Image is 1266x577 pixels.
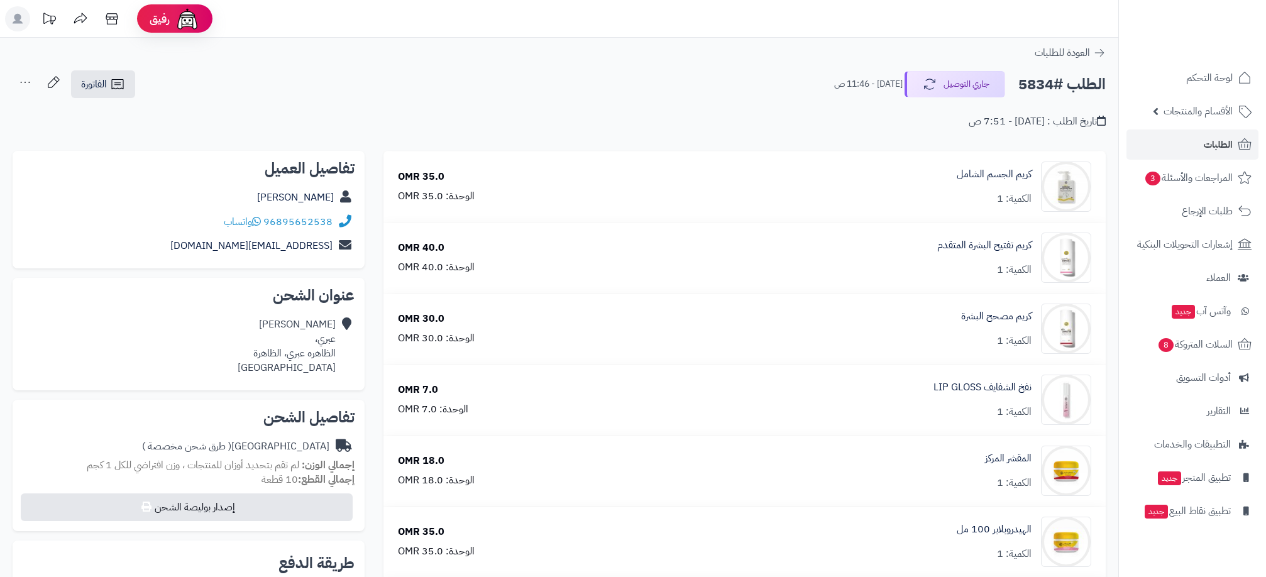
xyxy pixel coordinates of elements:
img: 1739575083-cm52lkopd0nxb01klcrcefi9i_lip_gloss-01-90x90.jpg [1042,375,1091,425]
a: كريم الجسم الشامل [957,167,1032,182]
a: [EMAIL_ADDRESS][DOMAIN_NAME] [170,238,333,253]
h2: عنوان الشحن [23,288,355,303]
div: الوحدة: 40.0 OMR [398,260,475,275]
div: الكمية: 1 [997,263,1032,277]
img: 1739573569-cm51af9dd0msi01klccb0chz9_BODY_CREAM-09-90x90.jpg [1042,162,1091,212]
div: الكمية: 1 [997,334,1032,348]
span: العودة للطلبات [1035,45,1090,60]
span: السلات المتروكة [1157,336,1233,353]
a: نفخ الشفايف LIP GLOSS [933,380,1032,395]
img: 1739576658-cm5o7h3k200cz01n3d88igawy_HYDROBALAPER_w-90x90.jpg [1042,517,1091,567]
img: ai-face.png [175,6,200,31]
div: 35.0 OMR [398,525,444,539]
span: 3 [1145,172,1160,185]
a: تحديثات المنصة [33,6,65,35]
h2: طريقة الدفع [278,556,355,571]
div: 7.0 OMR [398,383,438,397]
div: الكمية: 1 [997,476,1032,490]
a: كريم تفتيح البشرة المتقدم [937,238,1032,253]
h2: تفاصيل العميل [23,161,355,176]
h2: الطلب #5834 [1018,72,1106,97]
div: 35.0 OMR [398,170,444,184]
a: تطبيق نقاط البيعجديد [1126,496,1258,526]
div: تاريخ الطلب : [DATE] - 7:51 ص [969,114,1106,129]
img: 1739574034-cm4q23r2z0e1f01kldwat3g4p__D9_83_D8_B1_D9_8A_D9_85__D9_85_D8_B5_D8_AD_D8_AD__D8_A7_D9_... [1042,304,1091,354]
div: الكمية: 1 [997,192,1032,206]
a: تطبيق المتجرجديد [1126,463,1258,493]
a: أدوات التسويق [1126,363,1258,393]
span: طلبات الإرجاع [1182,202,1233,220]
span: جديد [1172,305,1195,319]
div: الوحدة: 35.0 OMR [398,189,475,204]
span: التقارير [1207,402,1231,420]
span: 8 [1159,338,1174,352]
a: لوحة التحكم [1126,63,1258,93]
small: 10 قطعة [261,472,355,487]
div: الوحدة: 30.0 OMR [398,331,475,346]
span: وآتس آب [1170,302,1231,320]
a: التقارير [1126,396,1258,426]
span: جديد [1145,505,1168,519]
span: رفيق [150,11,170,26]
a: [PERSON_NAME] [257,190,334,205]
span: المراجعات والأسئلة [1144,169,1233,187]
span: لوحة التحكم [1186,69,1233,87]
a: التطبيقات والخدمات [1126,429,1258,459]
span: أدوات التسويق [1176,369,1231,387]
button: جاري التوصيل [905,71,1005,97]
div: الكمية: 1 [997,405,1032,419]
a: الفاتورة [71,70,135,98]
a: الطلبات [1126,129,1258,160]
div: الوحدة: 35.0 OMR [398,544,475,559]
a: السلات المتروكة8 [1126,329,1258,360]
a: طلبات الإرجاع [1126,196,1258,226]
span: إشعارات التحويلات البنكية [1137,236,1233,253]
a: إشعارات التحويلات البنكية [1126,229,1258,260]
img: 1739573726-cm4q21r9m0e1d01kleger9j34_ampoul_2-90x90.png [1042,233,1091,283]
h2: تفاصيل الشحن [23,410,355,425]
div: [PERSON_NAME] عبري، الظاهره عبري، الظاهرة [GEOGRAPHIC_DATA] [238,317,336,375]
a: واتساب [224,214,261,229]
a: كريم مصحح البشرة [961,309,1032,324]
span: جديد [1158,471,1181,485]
span: تطبيق المتجر [1157,469,1231,486]
a: المراجعات والأسئلة3 [1126,163,1258,193]
span: الطلبات [1204,136,1233,153]
span: التطبيقات والخدمات [1154,436,1231,453]
div: الكمية: 1 [997,547,1032,561]
span: العملاء [1206,269,1231,287]
span: الفاتورة [81,77,107,92]
div: 30.0 OMR [398,312,444,326]
a: 96895652538 [263,214,333,229]
strong: إجمالي الوزن: [302,458,355,473]
span: تطبيق نقاط البيع [1143,502,1231,520]
span: لم تقم بتحديد أوزان للمنتجات ، وزن افتراضي للكل 1 كجم [87,458,299,473]
a: وآتس آبجديد [1126,296,1258,326]
a: المقشر المركز [985,451,1032,466]
a: العودة للطلبات [1035,45,1106,60]
div: [GEOGRAPHIC_DATA] [142,439,329,454]
strong: إجمالي القطع: [298,472,355,487]
span: ( طرق شحن مخصصة ) [142,439,231,454]
a: العملاء [1126,263,1258,293]
img: 1739575568-cm5h90uvo0xar01klg5zoc1bm__D8_A7_D9_84_D9_85_D9_82_D8_B4_D8_B1__D8_A7_D9_84_D9_85_D8_B... [1042,446,1091,496]
small: [DATE] - 11:46 ص [834,78,903,91]
div: الوحدة: 18.0 OMR [398,473,475,488]
div: 18.0 OMR [398,454,444,468]
div: الوحدة: 7.0 OMR [398,402,468,417]
span: الأقسام والمنتجات [1164,102,1233,120]
a: الهيدروبلابر 100 مل [957,522,1032,537]
button: إصدار بوليصة الشحن [21,493,353,521]
div: 40.0 OMR [398,241,444,255]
